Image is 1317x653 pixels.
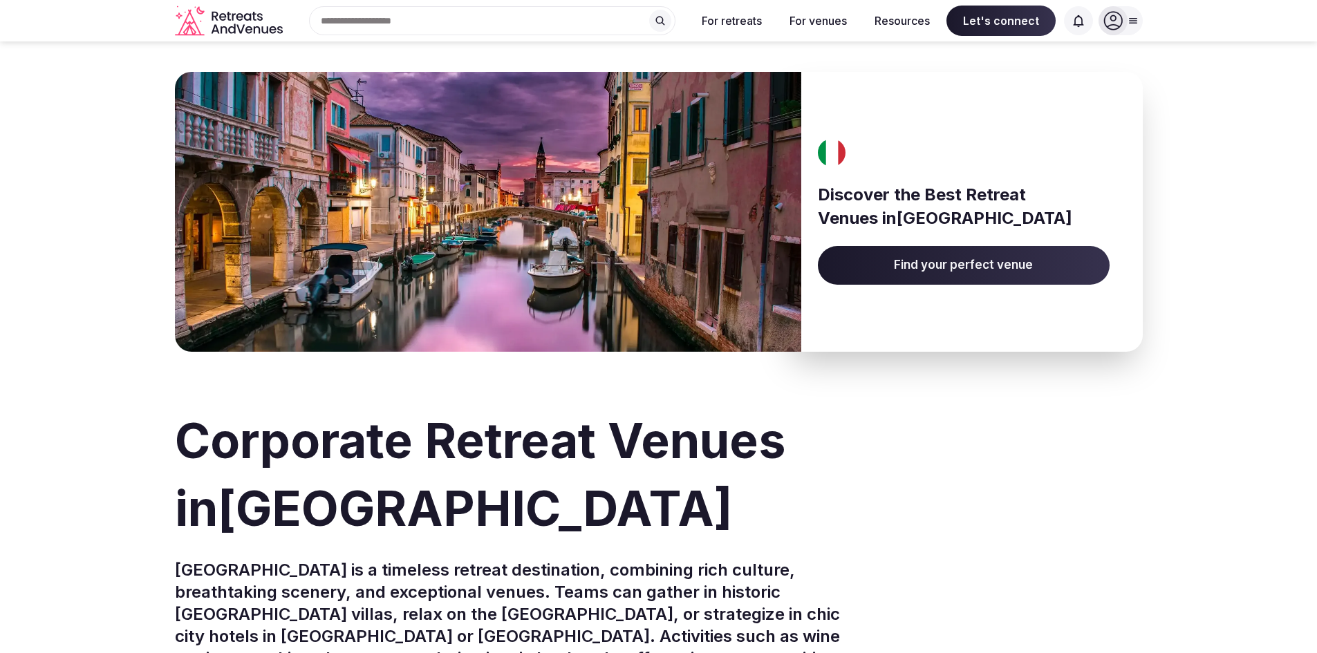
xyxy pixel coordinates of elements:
[175,6,286,37] svg: Retreats and Venues company logo
[175,407,1143,542] h1: Corporate Retreat Venues in [GEOGRAPHIC_DATA]
[818,246,1110,285] a: Find your perfect venue
[175,72,801,352] img: Banner image for Italy representative of the country
[863,6,941,36] button: Resources
[175,6,286,37] a: Visit the homepage
[778,6,858,36] button: For venues
[818,183,1110,229] h3: Discover the Best Retreat Venues in [GEOGRAPHIC_DATA]
[814,139,851,167] img: Italy's flag
[691,6,773,36] button: For retreats
[946,6,1056,36] span: Let's connect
